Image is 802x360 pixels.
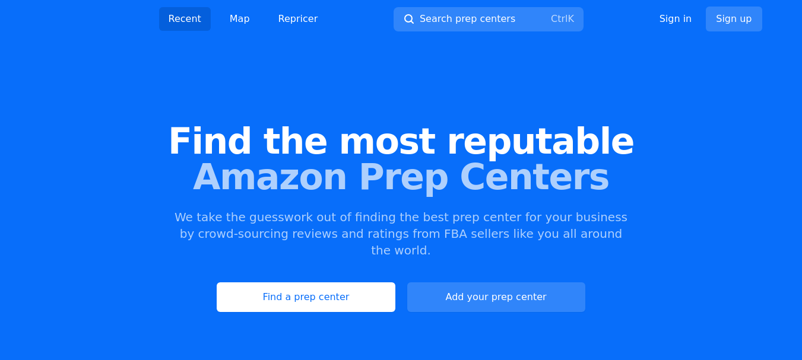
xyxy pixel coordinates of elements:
[660,12,692,26] a: Sign in
[159,7,211,31] a: Recent
[19,159,783,195] span: Amazon Prep Centers
[269,7,328,31] a: Repricer
[19,123,783,159] span: Find the most reputable
[173,209,629,259] p: We take the guesswork out of finding the best prep center for your business by crowd-sourcing rev...
[394,7,584,31] button: Search prep centersCtrlK
[706,7,762,31] a: Sign up
[551,13,568,24] kbd: Ctrl
[407,282,585,312] a: Add your prep center
[40,11,135,27] img: PrepCenter
[420,12,515,26] span: Search prep centers
[220,7,259,31] a: Map
[217,282,395,312] a: Find a prep center
[568,13,574,24] kbd: K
